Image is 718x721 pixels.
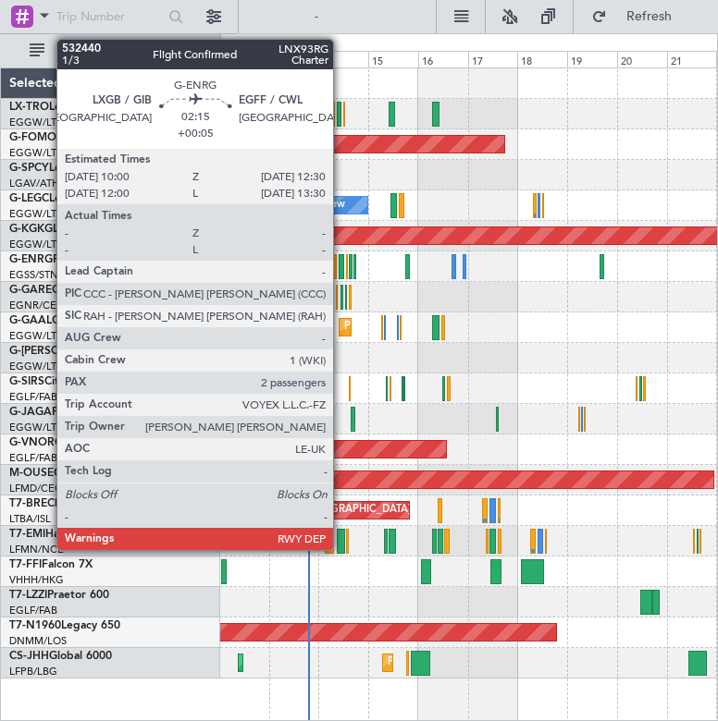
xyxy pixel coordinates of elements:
[9,421,65,434] a: EGGW/LTN
[9,315,162,326] a: G-GAALCessna Citation XLS+
[9,407,117,418] a: G-JAGAPhenom 300
[9,665,57,678] a: LFPB/LBG
[9,498,47,509] span: T7-BRE
[9,224,112,235] a: G-KGKGLegacy 600
[9,132,119,143] a: G-FOMOGlobal 6000
[48,44,195,57] span: All Aircraft
[9,590,109,601] a: T7-LZZIPraetor 600
[9,132,56,143] span: G-FOMO
[9,346,112,357] span: G-[PERSON_NAME]
[224,252,266,280] div: No Crew
[9,390,57,404] a: EGLF/FAB
[9,102,49,113] span: LX-TRO
[388,649,679,677] div: Planned Maint [GEOGRAPHIC_DATA] ([GEOGRAPHIC_DATA])
[583,2,694,31] button: Refresh
[56,3,163,31] input: Trip Number
[219,51,269,67] div: 12
[9,407,52,418] span: G-JAGA
[191,496,414,524] div: Planned Maint Warsaw ([GEOGRAPHIC_DATA])
[9,193,49,204] span: G-LEGC
[9,254,115,265] a: G-ENRGPraetor 600
[224,37,255,53] div: [DATE]
[368,51,418,67] div: 15
[318,51,368,67] div: 14
[9,254,53,265] span: G-ENRG
[9,559,93,570] a: T7-FFIFalcon 7X
[9,529,122,540] a: T7-EMIHawker 900XP
[9,512,51,526] a: LTBA/ISL
[9,559,42,570] span: T7-FFI
[9,529,45,540] span: T7-EMI
[9,620,61,631] span: T7-N1960
[9,346,215,357] a: G-[PERSON_NAME]Cessna Citation XLS
[9,163,49,174] span: G-SPCY
[344,313,412,341] div: Planned Maint
[9,651,112,662] a: CS-JHHGlobal 6000
[9,437,55,448] span: G-VNOR
[20,36,201,66] button: All Aircraft
[9,543,64,556] a: LFMN/NCE
[9,224,53,235] span: G-KGKG
[9,285,52,296] span: G-GARE
[9,634,67,648] a: DNMM/LOS
[9,329,65,343] a: EGGW/LTN
[9,468,143,479] a: M-OUSECitation Mustang
[9,360,65,373] a: EGGW/LTN
[9,315,52,326] span: G-GAAL
[9,285,162,296] a: G-GARECessna Citation XLS+
[418,51,468,67] div: 16
[303,191,345,219] div: No Crew
[9,163,108,174] a: G-SPCYLegacy 650
[298,374,589,402] div: Planned Maint [GEOGRAPHIC_DATA] ([GEOGRAPHIC_DATA])
[9,193,108,204] a: G-LEGCLegacy 600
[517,51,567,67] div: 18
[617,51,667,67] div: 20
[9,102,108,113] a: LX-TROLegacy 650
[9,620,120,631] a: T7-N1960Legacy 650
[9,299,65,312] a: EGNR/CEG
[9,651,49,662] span: CS-JHH
[9,146,65,160] a: EGGW/LTN
[611,10,688,23] span: Refresh
[9,451,57,465] a: EGLF/FAB
[9,116,65,129] a: EGGW/LTN
[9,376,44,387] span: G-SIRS
[9,468,54,479] span: M-OUSE
[9,177,59,190] a: LGAV/ATH
[9,437,134,448] a: G-VNORChallenger 650
[9,498,127,509] a: T7-BREChallenger 604
[9,268,58,282] a: EGSS/STN
[9,376,116,387] a: G-SIRSCitation Excel
[9,238,65,251] a: EGGW/LTN
[567,51,617,67] div: 19
[468,51,518,67] div: 17
[9,604,57,617] a: EGLF/FAB
[9,482,63,495] a: LFMD/CEQ
[9,590,47,601] span: T7-LZZI
[667,51,717,67] div: 21
[9,207,65,221] a: EGGW/LTN
[9,573,64,587] a: VHHH/HKG
[269,51,319,67] div: 13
